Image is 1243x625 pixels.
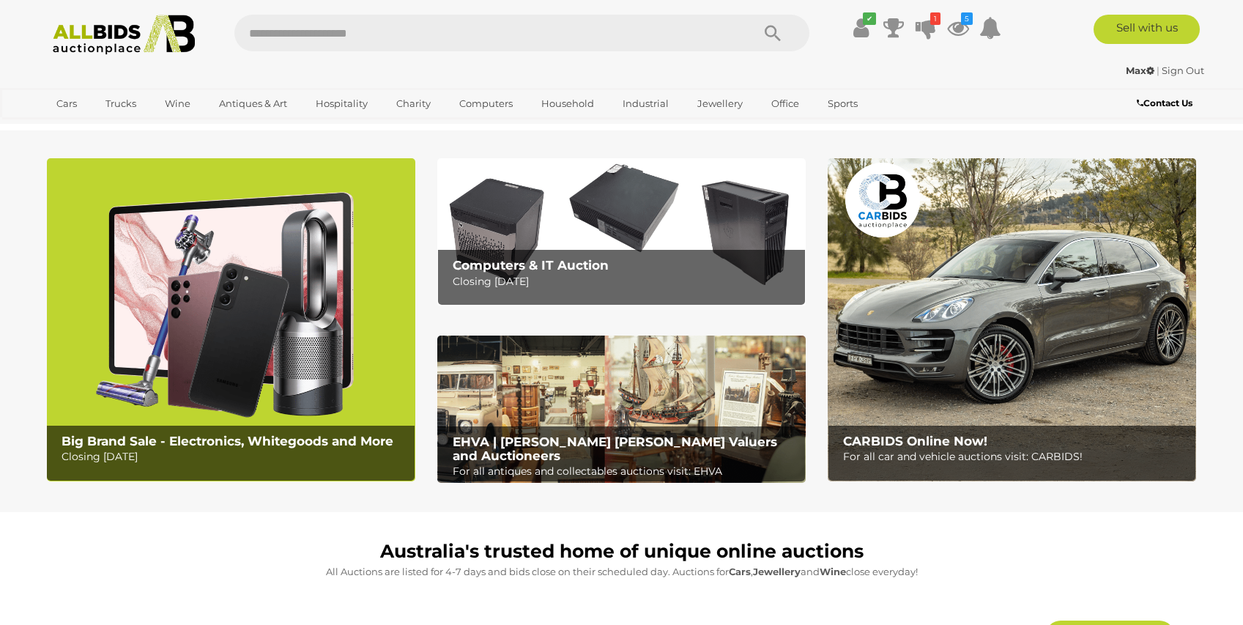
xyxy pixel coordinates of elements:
strong: Jewellery [753,566,801,577]
a: Antiques & Art [209,92,297,116]
a: Trucks [96,92,146,116]
i: 5 [961,12,973,25]
button: Search [736,15,809,51]
a: Charity [387,92,440,116]
strong: Max [1126,64,1154,76]
strong: Cars [729,566,751,577]
a: 5 [947,15,969,41]
strong: Wine [820,566,846,577]
a: Sell with us [1094,15,1200,44]
p: Closing [DATE] [453,273,798,291]
span: | [1157,64,1159,76]
p: For all antiques and collectables auctions visit: EHVA [453,462,798,481]
a: EHVA | Evans Hastings Valuers and Auctioneers EHVA | [PERSON_NAME] [PERSON_NAME] Valuers and Auct... [437,336,806,484]
a: Big Brand Sale - Electronics, Whitegoods and More Big Brand Sale - Electronics, Whitegoods and Mo... [47,158,415,481]
a: ✔ [850,15,872,41]
a: Office [762,92,809,116]
a: Industrial [613,92,678,116]
p: For all car and vehicle auctions visit: CARBIDS! [843,448,1188,466]
a: Sports [818,92,867,116]
img: Big Brand Sale - Electronics, Whitegoods and More [47,158,415,481]
a: [GEOGRAPHIC_DATA] [47,116,170,140]
a: Jewellery [688,92,752,116]
p: Closing [DATE] [62,448,407,466]
a: 1 [915,15,937,41]
a: Contact Us [1137,95,1196,111]
img: CARBIDS Online Now! [828,158,1196,481]
b: Contact Us [1137,97,1192,108]
a: Hospitality [306,92,377,116]
b: EHVA | [PERSON_NAME] [PERSON_NAME] Valuers and Auctioneers [453,434,777,463]
a: Household [532,92,604,116]
img: Computers & IT Auction [437,158,806,306]
i: 1 [930,12,940,25]
a: Cars [47,92,86,116]
img: Allbids.com.au [45,15,204,55]
a: Wine [155,92,200,116]
a: Computers & IT Auction Computers & IT Auction Closing [DATE] [437,158,806,306]
a: Sign Out [1162,64,1204,76]
h1: Australia's trusted home of unique online auctions [54,541,1190,562]
a: Computers [450,92,522,116]
a: CARBIDS Online Now! CARBIDS Online Now! For all car and vehicle auctions visit: CARBIDS! [828,158,1196,481]
img: EHVA | Evans Hastings Valuers and Auctioneers [437,336,806,484]
b: Big Brand Sale - Electronics, Whitegoods and More [62,434,393,448]
b: CARBIDS Online Now! [843,434,987,448]
i: ✔ [863,12,876,25]
p: All Auctions are listed for 4-7 days and bids close on their scheduled day. Auctions for , and cl... [54,563,1190,580]
b: Computers & IT Auction [453,258,609,273]
a: Max [1126,64,1157,76]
